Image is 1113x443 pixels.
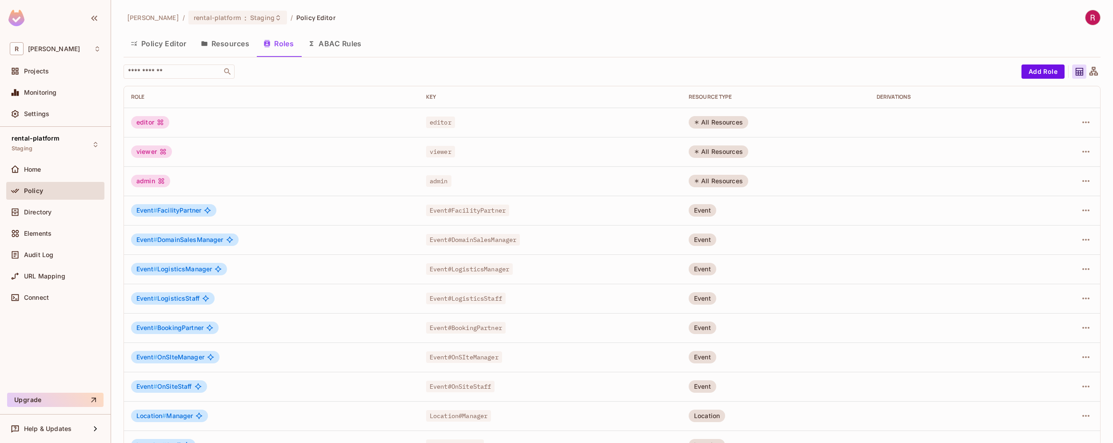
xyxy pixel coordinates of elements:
[136,265,157,273] span: Event
[426,381,495,392] span: Event#OnSiteStaff
[136,412,166,419] span: Location
[8,10,24,26] img: SReyMgAAAABJRU5ErkJggg==
[296,13,335,22] span: Policy Editor
[24,251,53,258] span: Audit Log
[426,234,520,246] span: Event#DomainSalesManager
[689,116,748,129] div: All Resources
[24,68,49,75] span: Projects
[124,32,194,55] button: Policy Editor
[426,117,455,128] span: editor
[689,292,716,305] div: Event
[877,93,1024,101] div: Derivations
[136,353,157,361] span: Event
[183,13,185,22] li: /
[426,322,506,334] span: Event#BookingPartner
[12,145,32,152] span: Staging
[426,293,506,304] span: Event#LogisticsStaff
[426,263,513,275] span: Event#LogisticsManager
[136,236,223,243] span: DomainSalesManager
[127,13,179,22] span: the active workspace
[153,206,157,214] span: #
[136,354,204,361] span: OnSIteManager
[250,13,275,22] span: Staging
[426,146,455,157] span: viewer
[426,93,674,101] div: Key
[24,166,41,173] span: Home
[689,410,725,422] div: Location
[136,383,157,390] span: Event
[136,294,157,302] span: Event
[689,263,716,275] div: Event
[24,294,49,301] span: Connect
[136,207,201,214] span: FacilityPartner
[24,110,49,117] span: Settings
[136,324,157,331] span: Event
[136,412,193,419] span: Manager
[689,145,748,158] div: All Resources
[256,32,301,55] button: Roles
[689,380,716,393] div: Event
[689,322,716,334] div: Event
[131,93,412,101] div: Role
[244,14,247,21] span: :
[24,273,65,280] span: URL Mapping
[131,175,170,187] div: admin
[689,234,716,246] div: Event
[689,351,716,363] div: Event
[136,206,157,214] span: Event
[24,209,52,216] span: Directory
[689,93,862,101] div: RESOURCE TYPE
[194,13,241,22] span: rental-platform
[426,175,451,187] span: admin
[153,324,157,331] span: #
[136,266,212,273] span: LogisticsManager
[10,42,24,55] span: R
[24,187,43,194] span: Policy
[153,383,157,390] span: #
[426,351,502,363] span: Event#OnSIteManager
[153,236,157,243] span: #
[153,353,157,361] span: #
[301,32,369,55] button: ABAC Rules
[1021,64,1065,79] button: Add Role
[1085,10,1100,25] img: roy zhang
[28,45,80,52] span: Workspace: roy-poc
[426,205,509,216] span: Event#FacilityPartner
[689,204,716,217] div: Event
[136,236,157,243] span: Event
[194,32,256,55] button: Resources
[24,230,52,237] span: Elements
[426,410,491,422] span: Location#Manager
[136,295,199,302] span: LogisticsStaff
[136,324,203,331] span: BookingPartner
[131,145,172,158] div: viewer
[24,425,72,432] span: Help & Updates
[131,116,169,129] div: editor
[291,13,293,22] li: /
[689,175,748,187] div: All Resources
[136,383,192,390] span: OnSiteStaff
[12,135,60,142] span: rental-platform
[153,294,157,302] span: #
[24,89,57,96] span: Monitoring
[153,265,157,273] span: #
[162,412,166,419] span: #
[7,393,104,407] button: Upgrade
